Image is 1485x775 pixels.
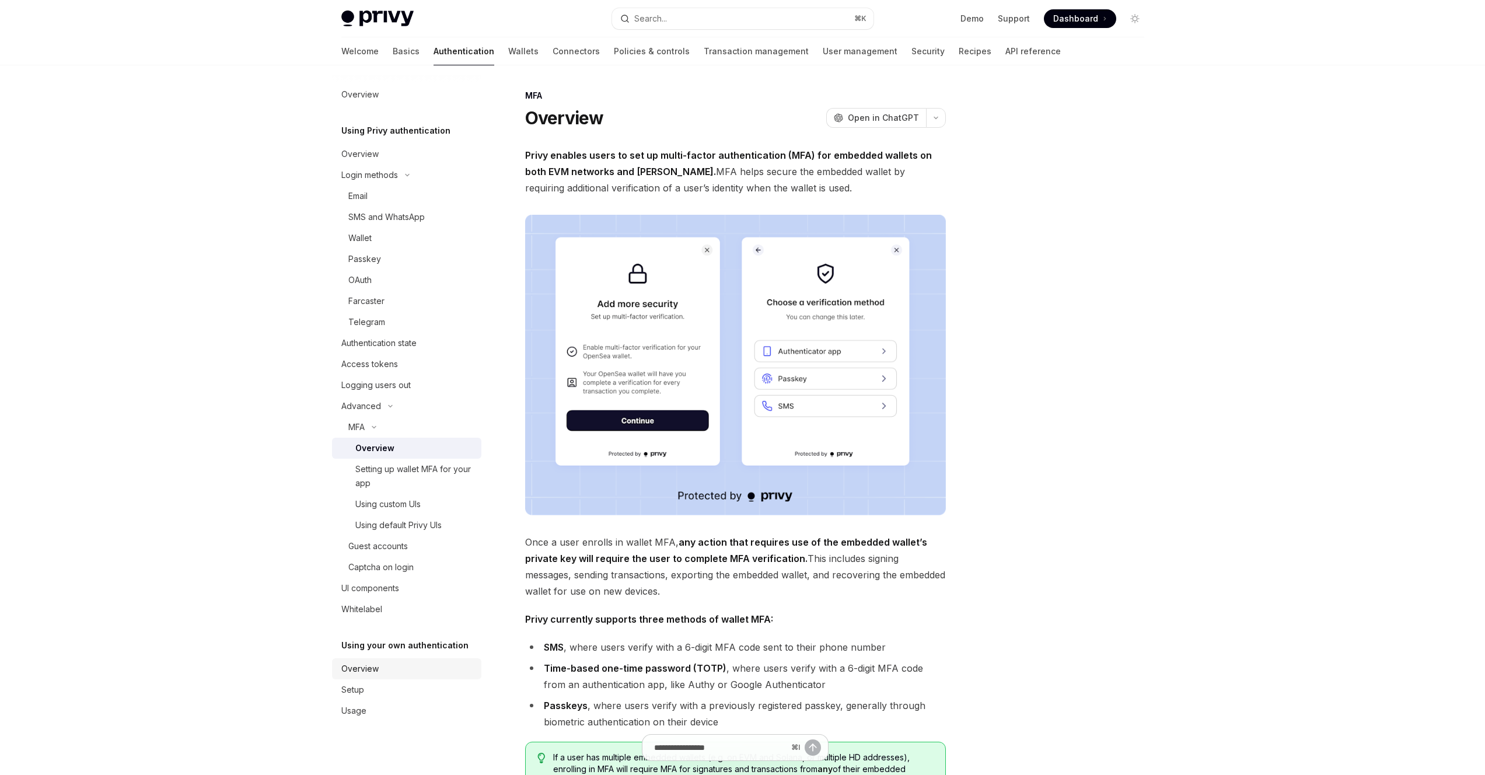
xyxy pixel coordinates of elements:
[341,704,366,718] div: Usage
[348,420,365,434] div: MFA
[332,557,481,578] a: Captcha on login
[341,168,398,182] div: Login methods
[525,90,946,102] div: MFA
[612,8,873,29] button: Open search
[525,639,946,655] li: , where users verify with a 6-digit MFA code sent to their phone number
[1005,37,1061,65] a: API reference
[998,13,1030,25] a: Support
[341,581,399,595] div: UI components
[348,294,385,308] div: Farcaster
[332,515,481,536] a: Using default Privy UIs
[332,396,481,417] button: Toggle Advanced section
[525,149,932,177] strong: Privy enables users to set up multi-factor authentication (MFA) for embedded wallets on both EVM ...
[525,215,946,515] img: images/MFA.png
[355,462,474,490] div: Setting up wallet MFA for your app
[355,497,421,511] div: Using custom UIs
[654,735,787,760] input: Ask a question...
[332,375,481,396] a: Logging users out
[332,599,481,620] a: Whitelabel
[393,37,420,65] a: Basics
[341,662,379,676] div: Overview
[525,660,946,693] li: , where users verify with a 6-digit MFA code from an authentication app, like Authy or Google Aut...
[332,333,481,354] a: Authentication state
[826,108,926,128] button: Open in ChatGPT
[332,536,481,557] a: Guest accounts
[544,641,564,653] strong: SMS
[634,12,667,26] div: Search...
[553,37,600,65] a: Connectors
[355,518,442,532] div: Using default Privy UIs
[332,494,481,515] a: Using custom UIs
[332,312,481,333] a: Telegram
[525,697,946,730] li: , where users verify with a previously registered passkey, generally through biometric authentica...
[525,613,773,625] strong: Privy currently supports three methods of wallet MFA:
[341,336,417,350] div: Authentication state
[332,165,481,186] button: Toggle Login methods section
[341,602,382,616] div: Whitelabel
[704,37,809,65] a: Transaction management
[525,536,927,564] strong: any action that requires use of the embedded wallet’s private key will require the user to comple...
[332,700,481,721] a: Usage
[355,441,394,455] div: Overview
[854,14,866,23] span: ⌘ K
[341,638,469,652] h5: Using your own authentication
[348,539,408,553] div: Guest accounts
[332,270,481,291] a: OAuth
[341,124,450,138] h5: Using Privy authentication
[544,700,588,711] strong: Passkeys
[823,37,897,65] a: User management
[341,378,411,392] div: Logging users out
[332,578,481,599] a: UI components
[341,357,398,371] div: Access tokens
[1126,9,1144,28] button: Toggle dark mode
[1044,9,1116,28] a: Dashboard
[341,399,381,413] div: Advanced
[348,273,372,287] div: OAuth
[348,315,385,329] div: Telegram
[525,147,946,196] span: MFA helps secure the embedded wallet by requiring additional verification of a user’s identity wh...
[614,37,690,65] a: Policies & controls
[341,88,379,102] div: Overview
[848,112,919,124] span: Open in ChatGPT
[348,252,381,266] div: Passkey
[332,438,481,459] a: Overview
[341,37,379,65] a: Welcome
[341,147,379,161] div: Overview
[332,658,481,679] a: Overview
[332,459,481,494] a: Setting up wallet MFA for your app
[332,228,481,249] a: Wallet
[332,186,481,207] a: Email
[525,534,946,599] span: Once a user enrolls in wallet MFA, This includes signing messages, sending transactions, exportin...
[332,291,481,312] a: Farcaster
[332,679,481,700] a: Setup
[348,189,368,203] div: Email
[348,560,414,574] div: Captcha on login
[525,107,604,128] h1: Overview
[805,739,821,756] button: Send message
[332,354,481,375] a: Access tokens
[348,231,372,245] div: Wallet
[332,249,481,270] a: Passkey
[332,417,481,438] button: Toggle MFA section
[960,13,984,25] a: Demo
[508,37,539,65] a: Wallets
[959,37,991,65] a: Recipes
[544,662,726,674] strong: Time-based one-time password (TOTP)
[434,37,494,65] a: Authentication
[332,84,481,105] a: Overview
[911,37,945,65] a: Security
[1053,13,1098,25] span: Dashboard
[332,207,481,228] a: SMS and WhatsApp
[341,11,414,27] img: light logo
[341,683,364,697] div: Setup
[348,210,425,224] div: SMS and WhatsApp
[332,144,481,165] a: Overview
